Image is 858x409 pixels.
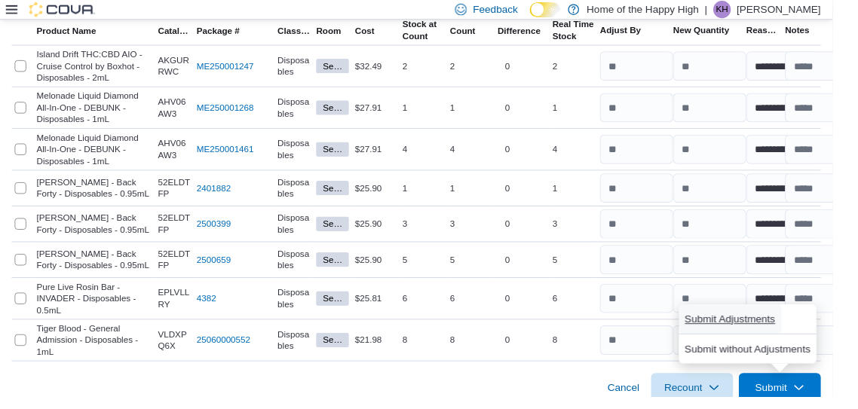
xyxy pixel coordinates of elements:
button: Package # [200,23,283,41]
div: 4 [461,145,510,163]
a: ME250001461 [203,148,262,160]
div: Disposables [283,215,323,246]
span: Sellable [326,103,360,118]
span: Tiki Tang - Back Forty - Disposables - 0.95mL [38,255,157,279]
a: 25060000552 [203,344,258,356]
span: EPLVLLRY [163,295,197,319]
div: $21.98 [363,341,412,359]
div: 5 [566,258,615,276]
span: Sellable [326,186,360,201]
button: Classification [283,23,323,41]
div: 6 [461,298,510,316]
div: 8 [461,341,510,359]
div: Real Time [569,19,611,31]
span: Submit Adjustments [706,321,799,336]
div: 3 [566,221,615,240]
span: Feedback [487,2,533,17]
img: Cova [30,2,98,17]
span: AHV06AW3 [163,142,197,166]
a: 4382 [203,301,223,313]
p: | [726,1,729,19]
div: 2 [412,59,461,77]
div: Kathleen Hess [735,1,753,19]
span: Tiger Blood - General Admission - Disposables - 1mL [38,332,157,368]
div: Disposables [283,96,323,126]
div: 6 [412,298,461,316]
span: Catalog SKU [163,26,197,38]
div: $27.91 [363,145,412,163]
div: 4 [412,145,461,163]
span: Sellable [332,261,353,274]
div: 1 [461,185,510,203]
div: 2 [461,59,510,77]
input: Dark Mode [546,2,578,18]
p: 0 [520,62,526,74]
span: AHV06AW3 [163,99,197,123]
div: 1 [566,185,615,203]
span: Count [464,26,490,38]
div: Disposables [283,252,323,282]
span: KH [738,1,751,19]
span: Tiki Tang - Back Forty - Disposables - 0.95mL [38,182,157,206]
div: $32.49 [363,59,412,77]
span: 52ELDTFP [163,255,197,279]
span: Sellable [326,146,360,161]
div: $27.91 [363,102,412,120]
span: Tiki Tang - Back Forty - Disposables - 0.95mL [38,218,157,243]
div: Stock [569,31,611,43]
span: VLDXPQ6X [163,338,197,362]
span: Sellable [332,147,353,160]
p: 0 [520,148,526,160]
span: Difference [513,26,557,38]
div: Disposables [283,335,323,365]
span: Reason Code [769,25,803,37]
span: Classification [286,26,320,38]
p: 0 [520,188,526,200]
div: Count [415,31,450,43]
div: Stock at [415,19,450,31]
span: Notes [809,25,834,37]
button: Submit Adjustments [700,313,805,343]
span: Sellable [326,343,360,358]
div: 5 [461,258,510,276]
a: 2401882 [203,188,238,200]
span: Cancel [626,392,659,407]
span: Submit without Adjustments [706,352,835,367]
div: Disposables [283,139,323,169]
span: Submit [778,392,811,407]
span: Sellable [332,343,353,357]
p: 0 [520,224,526,237]
a: 2500659 [203,261,238,273]
span: Melonade Liquid Diamond All-In-One - DEBUNK - Disposables - 1mL [38,136,157,172]
span: Package # [203,26,247,38]
button: Count [461,23,510,41]
span: Sellable [326,260,360,275]
span: Sellable [332,301,353,314]
div: 1 [412,102,461,120]
div: $25.81 [363,298,412,316]
div: 1 [412,185,461,203]
span: Recount [685,392,724,407]
span: New Quantity [694,25,752,37]
a: ME250001268 [203,105,262,117]
button: Difference [510,23,566,41]
span: Pure Live Rosin Bar - INVADER - Disposables - 0.5mL [38,289,157,325]
p: 0 [520,301,526,313]
span: AKGURRWC [163,56,197,80]
span: Room [326,26,351,38]
div: Disposables [283,53,323,83]
span: Product Name [38,26,99,38]
div: 2 [566,59,615,77]
span: Sellable [326,60,360,75]
a: 2500399 [203,224,238,237]
div: $25.90 [363,185,412,203]
div: Disposables [283,179,323,209]
div: 3 [461,221,510,240]
div: $25.90 [363,258,412,276]
span: Real Time Stock [569,19,611,43]
button: Room [323,23,363,41]
p: 0 [520,344,526,356]
span: Sellable [332,224,353,237]
span: Sellable [326,300,360,315]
